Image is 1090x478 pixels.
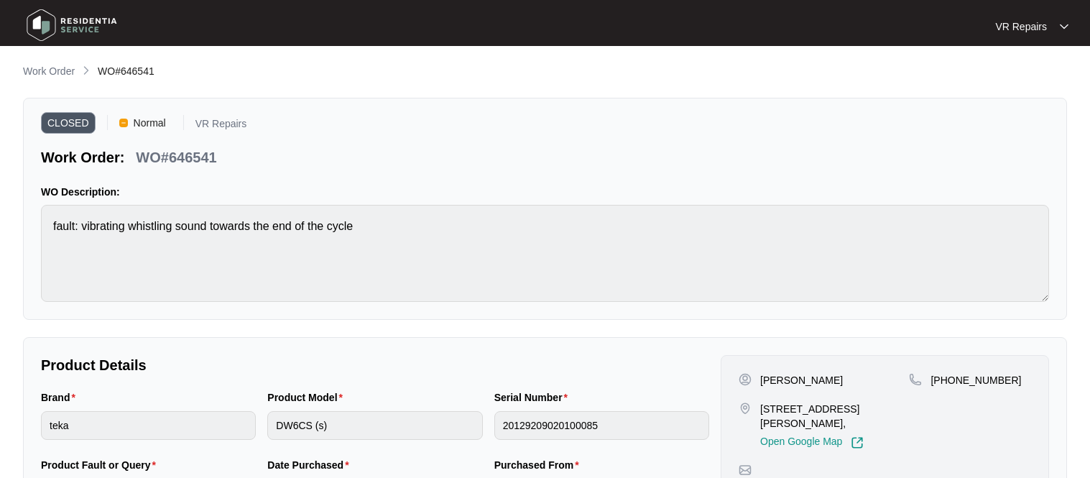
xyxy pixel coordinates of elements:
[41,112,96,134] span: CLOSED
[41,390,81,405] label: Brand
[128,112,172,134] span: Normal
[41,458,162,472] label: Product Fault or Query
[41,355,709,375] p: Product Details
[760,402,909,431] p: [STREET_ADDRESS][PERSON_NAME],
[195,119,247,134] p: VR Repairs
[41,147,124,167] p: Work Order:
[1060,23,1068,30] img: dropdown arrow
[267,458,354,472] label: Date Purchased
[494,458,585,472] label: Purchased From
[22,4,122,47] img: residentia service logo
[851,436,864,449] img: Link-External
[20,64,78,80] a: Work Order
[267,411,482,440] input: Product Model
[119,119,128,127] img: Vercel Logo
[760,373,843,387] p: [PERSON_NAME]
[739,402,752,415] img: map-pin
[494,390,573,405] label: Serial Number
[41,411,256,440] input: Brand
[739,373,752,386] img: user-pin
[41,205,1049,302] textarea: fault: vibrating whistling sound towards the end of the cycle
[739,464,752,477] img: map-pin
[909,373,922,386] img: map-pin
[930,373,1021,387] p: [PHONE_NUMBER]
[98,65,154,77] span: WO#646541
[267,390,348,405] label: Product Model
[80,65,92,76] img: chevron-right
[136,147,216,167] p: WO#646541
[494,411,709,440] input: Serial Number
[760,436,864,449] a: Open Google Map
[23,64,75,78] p: Work Order
[41,185,1049,199] p: WO Description:
[995,19,1047,34] p: VR Repairs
